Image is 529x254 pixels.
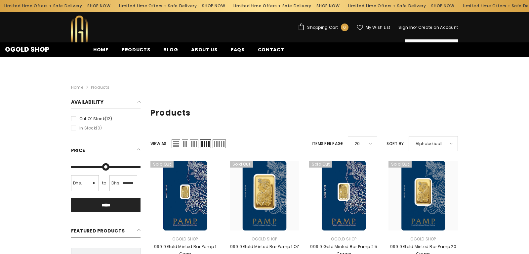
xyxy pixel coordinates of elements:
[150,140,167,147] label: View as
[252,236,277,242] a: Ogold Shop
[366,25,390,29] span: My Wish List
[71,84,83,91] a: Home
[71,226,141,238] h2: Featured Products
[309,161,379,230] a: 999.9 Gold Minted Bar Pamp 2.5 Grams
[410,236,436,242] a: Ogold Shop
[312,140,343,147] label: Items per page
[348,136,377,151] div: 20
[251,46,291,57] a: Contact
[200,139,211,148] span: Grid 4
[73,179,82,187] span: Dhs.
[87,46,115,57] a: Home
[172,236,198,242] a: Ogold Shop
[71,147,85,154] span: Price
[230,161,253,168] span: Sold out
[409,136,458,151] div: Alphabetically, A-Z
[355,139,364,148] span: 20
[388,161,458,230] a: 999.9 Gold Minted Bar Pamp 20 Grams
[307,25,338,29] span: Shopping Cart
[93,46,108,53] span: Home
[111,179,120,187] span: Dhs.
[388,161,412,168] span: Sold out
[115,1,229,11] div: Limited time Offers + Safe Delivery ..
[357,25,390,30] a: My Wish List
[190,139,198,148] span: Grid 3
[418,25,458,30] a: Create an Account
[344,1,459,11] div: Limited time Offers + Safe Delivery ..
[115,46,157,57] a: Products
[91,84,109,90] a: Products
[448,39,458,49] button: Search
[105,116,112,122] span: (12)
[184,46,224,57] a: About us
[202,2,225,10] a: SHOP NOW
[413,25,417,30] span: or
[387,140,404,147] label: Sort by
[100,179,108,187] span: to
[71,16,88,54] img: Ogold Shop
[431,2,454,10] a: SHOP NOW
[343,24,346,31] span: 0
[230,243,299,250] a: 999.9 Gold Minted Bar Pamp 1 OZ
[331,236,356,242] a: Ogold Shop
[224,46,251,57] a: FAQs
[398,25,413,30] a: Sign In
[122,46,150,53] span: Products
[163,46,178,53] span: Blog
[191,46,218,53] span: About us
[230,161,299,230] a: 999.9 Gold Minted Bar Pamp 1 OZ
[317,2,340,10] a: SHOP NOW
[213,139,226,148] span: Grid 5
[182,139,188,148] span: Grid 2
[5,46,49,53] a: Ogold Shop
[298,24,348,31] a: Shopping Cart
[71,99,103,105] span: Availability
[416,139,445,148] span: Alphabetically, A-Z
[71,72,458,93] nav: breadcrumbs
[231,46,245,53] span: FAQs
[258,46,284,53] span: Contact
[229,1,344,11] div: Limited time Offers + Safe Delivery ..
[150,161,220,230] a: 999.9 Gold Minted Bar Pamp 1 Gram
[309,161,332,168] span: Sold out
[150,108,458,118] h1: Products
[172,139,180,148] span: List
[405,39,458,50] summary: Search
[87,2,110,10] a: SHOP NOW
[71,115,141,123] label: Out of stock
[157,46,184,57] a: Blog
[150,161,174,168] span: Sold out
